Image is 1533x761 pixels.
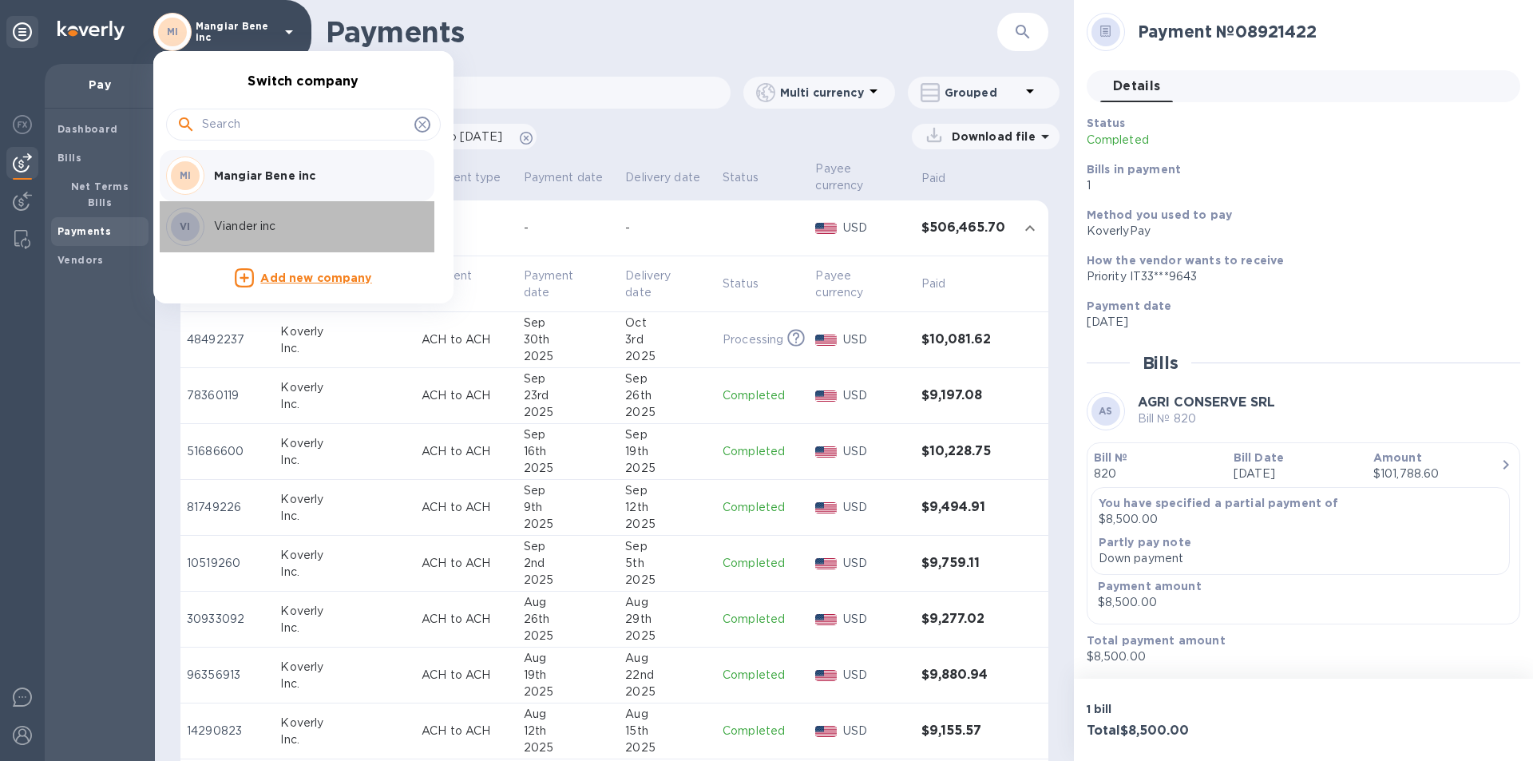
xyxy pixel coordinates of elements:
[214,168,415,184] p: Mangiar Bene inc
[260,270,371,287] p: Add new company
[202,113,408,137] input: Search
[180,220,191,232] b: VI
[180,169,192,181] b: MI
[214,218,415,235] p: Viander inc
